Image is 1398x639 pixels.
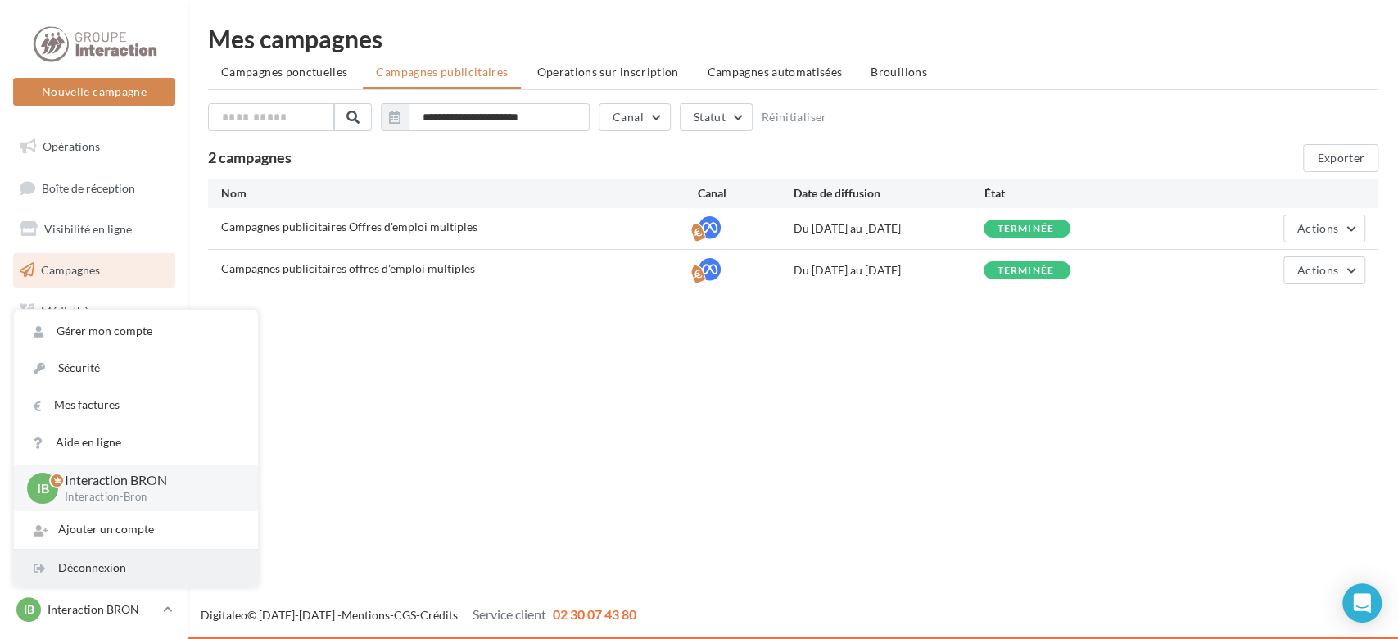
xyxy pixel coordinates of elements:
[708,65,843,79] span: Campagnes automatisées
[13,594,175,625] a: IB Interaction BRON
[698,185,793,202] div: Canal
[10,170,179,206] a: Boîte de réception
[42,180,135,194] span: Boîte de réception
[14,350,258,387] a: Sécurité
[10,334,179,369] a: Calendrier
[14,313,258,350] a: Gérer mon compte
[208,26,1378,51] div: Mes campagnes
[342,608,390,622] a: Mentions
[48,601,156,618] p: Interaction BRON
[221,261,475,275] span: Campagnes publicitaires offres d'emploi multiples
[14,424,258,461] a: Aide en ligne
[37,478,49,497] span: IB
[14,387,258,424] a: Mes factures
[997,265,1054,276] div: terminée
[221,220,477,233] span: Campagnes publicitaires Offres d'emploi multiples
[10,294,179,329] a: Médiathèque
[208,148,292,166] span: 2 campagnes
[984,185,1174,202] div: État
[41,263,100,277] span: Campagnes
[1283,256,1365,284] button: Actions
[221,65,347,79] span: Campagnes ponctuelles
[680,103,753,131] button: Statut
[41,303,108,317] span: Médiathèque
[793,185,984,202] div: Date de diffusion
[793,220,984,237] div: Du [DATE] au [DATE]
[201,608,636,622] span: © [DATE]-[DATE] - - -
[599,103,671,131] button: Canal
[65,490,232,505] p: Interaction-Bron
[65,471,232,490] p: Interaction BRON
[420,608,458,622] a: Crédits
[221,185,698,202] div: Nom
[201,608,247,622] a: Digitaleo
[536,65,678,79] span: Operations sur inscription
[24,601,34,618] span: IB
[793,262,984,279] div: Du [DATE] au [DATE]
[14,511,258,548] div: Ajouter un compte
[1303,144,1378,172] button: Exporter
[1297,263,1338,277] span: Actions
[44,222,132,236] span: Visibilité en ligne
[394,608,416,622] a: CGS
[762,111,827,124] button: Réinitialiser
[997,224,1054,234] div: terminée
[14,550,258,587] div: Déconnexion
[10,253,179,288] a: Campagnes
[473,606,546,622] span: Service client
[13,78,175,106] button: Nouvelle campagne
[10,212,179,247] a: Visibilité en ligne
[553,606,636,622] span: 02 30 07 43 80
[1297,221,1338,235] span: Actions
[1342,583,1382,623] div: Open Intercom Messenger
[1283,215,1365,242] button: Actions
[871,65,927,79] span: Brouillons
[10,129,179,164] a: Opérations
[43,139,100,153] span: Opérations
